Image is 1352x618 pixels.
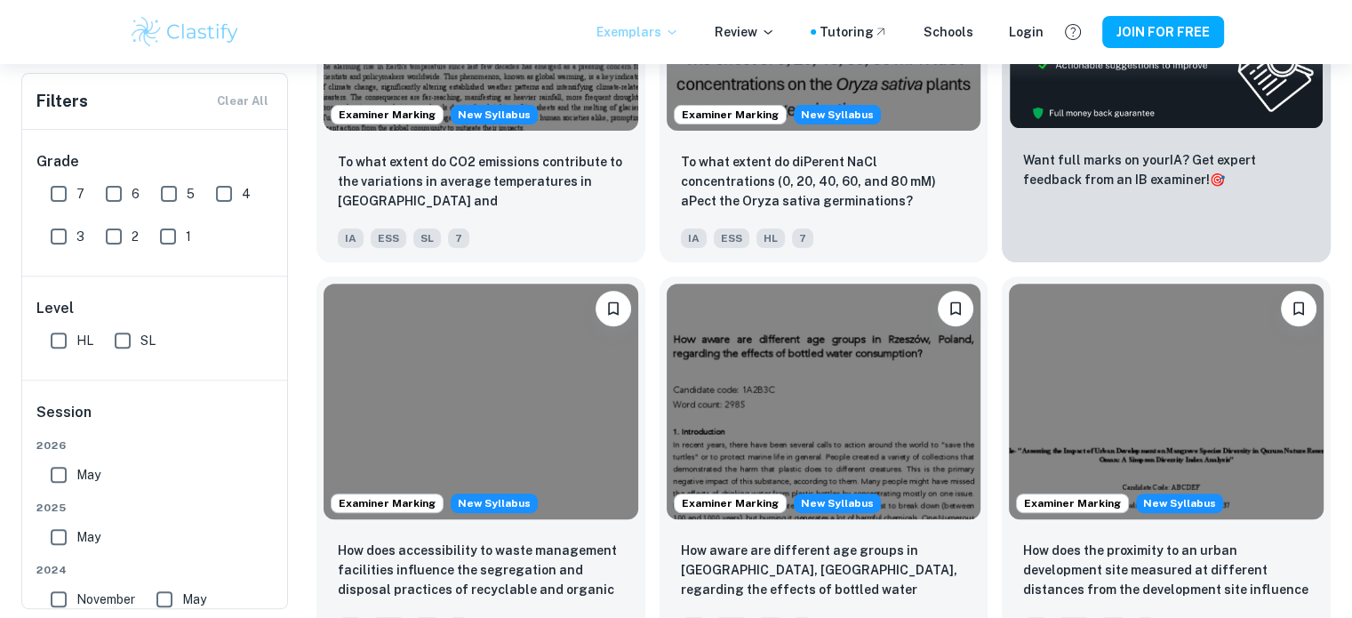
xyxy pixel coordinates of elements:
p: Review [715,22,775,42]
p: How does accessibility to waste management facilities influence the segregation and disposal prac... [338,541,624,601]
span: Examiner Marking [1017,495,1128,511]
a: Login [1009,22,1044,42]
span: May [182,590,206,609]
div: Starting from the May 2026 session, the ESS IA requirements have changed. We created this exempla... [794,105,881,124]
p: Exemplars [596,22,679,42]
span: SL [140,331,156,350]
span: Examiner Marking [675,107,786,123]
span: 3 [76,227,84,246]
span: 🎯 [1210,173,1225,187]
span: Examiner Marking [332,107,443,123]
span: ESS [714,229,749,248]
p: To what extent do diPerent NaCl concentrations (0, 20, 40, 60, and 80 mM) aPect the Oryza sativa ... [681,152,967,211]
span: HL [76,331,93,350]
span: 5 [187,184,195,204]
span: Examiner Marking [332,495,443,511]
button: Please log in to bookmark exemplars [938,291,973,326]
span: Examiner Marking [675,495,786,511]
img: ESS IA example thumbnail: How does the proximity to an urban devel [1009,284,1324,519]
span: 7 [448,229,469,248]
span: IA [338,229,364,248]
p: Want full marks on your IA ? Get expert feedback from an IB examiner! [1023,150,1309,189]
div: Starting from the May 2026 session, the ESS IA requirements have changed. We created this exempla... [451,494,538,513]
span: SL [413,229,441,248]
div: Starting from the May 2026 session, the ESS IA requirements have changed. We created this exempla... [1136,494,1223,513]
span: 2024 [36,562,275,578]
button: Please log in to bookmark exemplars [1281,291,1316,326]
div: Starting from the May 2026 session, the ESS IA requirements have changed. We created this exempla... [451,105,538,124]
img: ESS IA example thumbnail: How does accessibility to waste manageme [324,284,638,519]
span: HL [756,229,785,248]
span: 6 [132,184,140,204]
span: New Syllabus [451,105,538,124]
span: ESS [371,229,406,248]
p: How does the proximity to an urban development site measured at different distances from the deve... [1023,541,1309,601]
img: Clastify logo [129,14,242,50]
span: 1 [186,227,191,246]
span: May [76,465,100,485]
h6: Grade [36,151,275,173]
span: 4 [242,184,251,204]
span: IA [681,229,707,248]
span: New Syllabus [451,494,538,513]
span: 7 [76,184,84,204]
h6: Session [36,402,275,437]
button: JOIN FOR FREE [1102,16,1224,48]
span: May [76,527,100,547]
a: Tutoring [820,22,888,42]
p: To what extent do CO2 emissions contribute to the variations in average temperatures in Indonesia... [338,152,624,213]
span: 7 [792,229,813,248]
span: 2025 [36,500,275,516]
img: ESS IA example thumbnail: How aware are different age groups in Rz [667,284,981,519]
div: Starting from the May 2026 session, the ESS IA requirements have changed. We created this exempla... [794,494,881,513]
button: Please log in to bookmark exemplars [596,291,631,326]
p: How aware are different age groups in Rzeszów, Poland, regarding the effects of bottled water con... [681,541,967,601]
button: Help and Feedback [1058,17,1088,47]
span: New Syllabus [1136,494,1223,513]
h6: Filters [36,89,88,114]
span: New Syllabus [794,494,881,513]
span: New Syllabus [794,105,881,124]
a: Schools [924,22,973,42]
span: 2 [132,227,139,246]
h6: Level [36,298,275,319]
span: November [76,590,135,609]
span: 2026 [36,437,275,453]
